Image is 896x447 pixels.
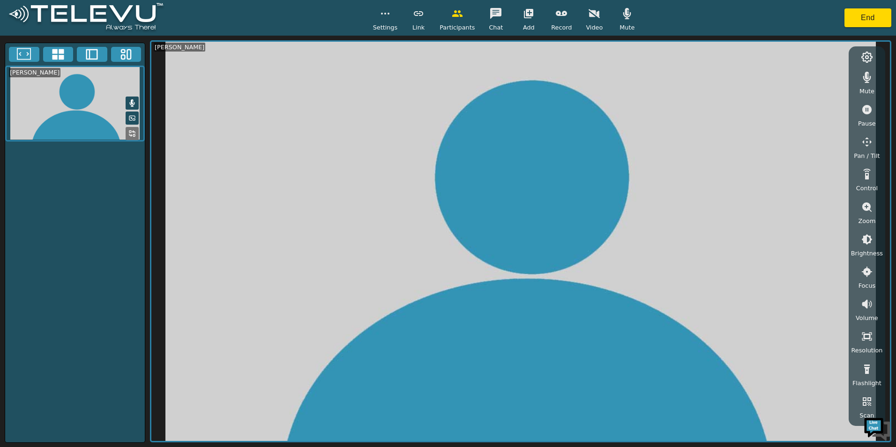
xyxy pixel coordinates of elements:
span: Brightness [851,249,883,258]
button: Two Window Medium [77,47,107,62]
div: [PERSON_NAME] [9,68,60,77]
img: Chat Widget [863,414,891,442]
button: End [844,8,891,27]
span: Participants [440,23,475,32]
span: Chat [489,23,503,32]
button: Replace Feed [126,127,139,140]
button: 4x4 [43,47,74,62]
span: Zoom [858,216,875,225]
span: Focus [859,281,876,290]
span: Scan [859,411,874,420]
div: Chat with us now [49,49,157,61]
span: Volume [856,313,878,322]
span: Add [523,23,535,32]
button: Three Window Medium [111,47,142,62]
span: Mute [620,23,635,32]
span: Settings [373,23,398,32]
span: Mute [859,87,874,96]
img: logoWhite.png [5,0,167,36]
span: Pan / Tilt [854,151,880,160]
button: Mute [126,97,139,110]
span: Record [551,23,572,32]
span: Flashlight [852,379,881,387]
img: d_736959983_company_1615157101543_736959983 [16,44,39,67]
span: Resolution [851,346,882,355]
span: We're online! [54,118,129,213]
div: [PERSON_NAME] [154,43,205,52]
span: Link [412,23,425,32]
button: Picture in Picture [126,112,139,125]
span: Video [586,23,603,32]
div: Minimize live chat window [154,5,176,27]
button: Fullscreen [9,47,39,62]
span: Control [856,184,878,193]
textarea: Type your message and hit 'Enter' [5,256,179,289]
span: Pause [858,119,876,128]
